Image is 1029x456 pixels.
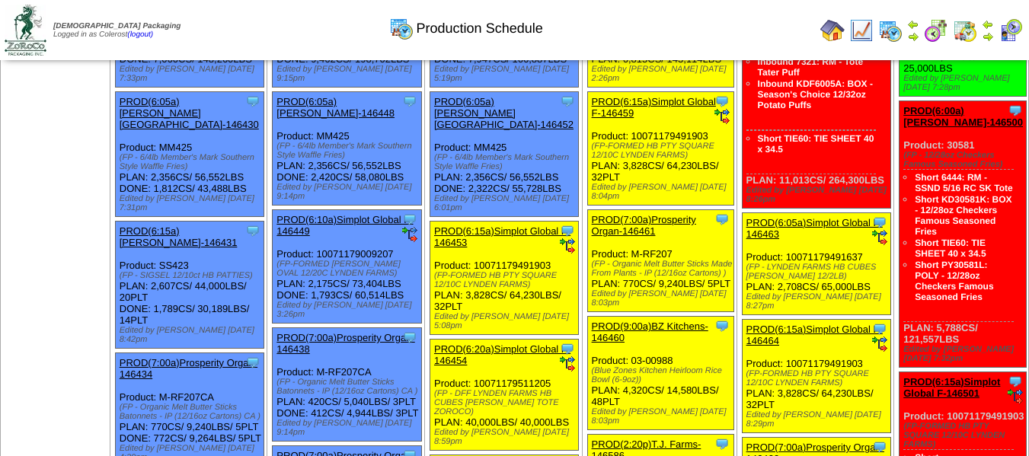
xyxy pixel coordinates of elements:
img: Tooltip [560,223,575,238]
div: Product: M-RF207CA PLAN: 420CS / 5,040LBS / 3PLT DONE: 412CS / 4,944LBS / 3PLT [273,328,421,442]
div: Edited by [PERSON_NAME] [DATE] 9:14pm [276,419,420,437]
span: Logged in as Colerost [53,22,181,39]
img: arrowright.gif [907,30,919,43]
img: Tooltip [560,94,575,109]
img: Tooltip [872,321,887,336]
img: ediSmall.gif [560,238,575,254]
div: (FP - Organic Melt Butter Sticks Batonnets - IP (12/16oz Cartons) CA ) [120,403,264,421]
div: (FP - 12/28oz Checkers Famous Seasoned Fries) [903,151,1026,169]
img: Tooltip [714,318,730,333]
img: Tooltip [1008,374,1023,389]
img: ediSmall.gif [560,356,575,371]
div: Product: 30581 PLAN: 5,788CS / 121,557LBS [900,101,1027,368]
div: Product: 10071179491903 PLAN: 3,828CS / 64,230LBS / 32PLT [430,222,578,335]
img: arrowleft.gif [907,18,919,30]
div: Edited by [PERSON_NAME] [DATE] 8:29pm [746,410,890,429]
div: Product: 10071179511205 PLAN: 40,000LBS / 40,000LBS [430,340,578,451]
div: Edited by [PERSON_NAME] [DATE] 7:33pm [120,65,264,83]
div: Edited by [PERSON_NAME] [DATE] 7:28pm [903,74,1026,92]
div: Product: SS423 PLAN: 2,607CS / 44,000LBS / 20PLT DONE: 1,789CS / 30,189LBS / 14PLT [115,222,264,349]
img: arrowleft.gif [982,18,994,30]
img: ediSmall.gif [1008,389,1023,404]
img: Tooltip [245,355,260,370]
div: Product: MM425 PLAN: 2,356CS / 56,552LBS DONE: 2,322CS / 55,728LBS [430,92,578,217]
a: PROD(6:05a)Simplot Global F-146463 [746,217,883,240]
div: (FP - 6/4lb Member's Mark Southern Style Waffle Fries) [434,153,578,171]
div: Edited by [PERSON_NAME] [DATE] 8:04pm [592,183,733,201]
div: (FP-FORMED HB PTY SQUARE 12/10C LYNDEN FARMS) [592,142,733,160]
div: Edited by [PERSON_NAME] [DATE] 6:01pm [434,194,578,212]
a: PROD(7:00a)Prosperity Organ-146434 [120,357,257,380]
div: Product: MM425 PLAN: 2,356CS / 56,552LBS DONE: 1,812CS / 43,488LBS [115,92,264,217]
div: Edited by [PERSON_NAME] [DATE] 8:42pm [120,326,264,344]
a: PROD(6:15a)[PERSON_NAME]-146431 [120,225,238,248]
div: Edited by [PERSON_NAME] [DATE] 9:15pm [276,65,420,83]
div: Edited by [PERSON_NAME] [DATE] 2:26pm [592,65,733,83]
img: calendarblend.gif [924,18,948,43]
div: Edited by [PERSON_NAME] [DATE] 8:26pm [746,186,890,204]
div: (FP - LYNDEN FARMS HB CUBES [PERSON_NAME] 12/2LB) [746,263,890,281]
a: (logout) [127,30,153,39]
img: ediSmall.gif [872,336,887,352]
a: Short TIE60: TIE SHEET 40 x 34.5 [915,238,986,259]
img: Tooltip [1008,103,1023,118]
a: Short PY30581L: POLY - 12/28oz Checkers Famous Seasoned Fries [915,260,993,302]
a: PROD(6:15a)Simplot Global F-146501 [903,376,1000,399]
div: Product: 10071179491903 PLAN: 3,828CS / 64,230LBS / 32PLT [742,320,890,433]
div: (Blue Zones Kitchen Heirloom Rice Bowl (6-9oz)) [592,366,733,384]
a: PROD(7:00a)Prosperity Organ-146438 [276,332,414,355]
div: Product: MM425 PLAN: 2,356CS / 56,552LBS DONE: 2,420CS / 58,080LBS [273,92,421,206]
div: Product: 03-00988 PLAN: 4,320CS / 14,580LBS / 48PLT [587,317,733,430]
div: Product: 10071179491637 PLAN: 2,708CS / 65,000LBS [742,213,890,315]
img: line_graph.gif [849,18,874,43]
div: Product: 10071179009207 PLAN: 2,175CS / 73,404LBS DONE: 1,793CS / 60,514LBS [273,210,421,324]
a: PROD(6:15a)Simplot Global F-146464 [746,324,883,346]
img: Tooltip [714,94,730,109]
div: (FP-FORMED HB PTY SQUARE 12/10C LYNDEN FARMS) [434,271,578,289]
img: zoroco-logo-small.webp [5,5,46,56]
div: Edited by [PERSON_NAME] [DATE] 5:08pm [434,312,578,330]
img: Tooltip [245,94,260,109]
div: Edited by [PERSON_NAME] [DATE] 8:03pm [592,289,733,308]
img: ediSmall.gif [872,230,887,245]
img: arrowright.gif [982,30,994,43]
div: Edited by [PERSON_NAME] [DATE] 8:27pm [746,292,890,311]
img: Tooltip [872,439,887,454]
img: calendarcustomer.gif [999,18,1023,43]
div: (FP-FORMED HB PTY SQUARE 12/10C LYNDEN FARMS) [903,422,1026,449]
a: PROD(6:05a)[PERSON_NAME][GEOGRAPHIC_DATA]-146452 [434,96,574,130]
img: Tooltip [560,341,575,356]
a: Short KD30581K: BOX - 12/28oz Checkers Famous Seasoned Fries [915,194,1011,237]
img: Tooltip [245,223,260,238]
span: [DEMOGRAPHIC_DATA] Packaging [53,22,181,30]
img: ediSmall.gif [402,227,417,242]
div: (FP - 6/4lb Member's Mark Southern Style Waffle Fries) [276,142,420,160]
div: Edited by [PERSON_NAME] [DATE] 7:32pm [903,345,1026,363]
a: PROD(6:05a)[PERSON_NAME]-146448 [276,96,395,119]
img: Tooltip [402,212,417,227]
img: Tooltip [872,215,887,230]
div: Edited by [PERSON_NAME] [DATE] 3:26pm [276,301,420,319]
a: Short TIE60: TIE SHEET 40 x 34.5 [758,133,874,155]
img: ediSmall.gif [714,109,730,124]
div: Edited by [PERSON_NAME] [DATE] 5:19pm [434,65,578,83]
a: Inbound KDF6005A: BOX - Season's Choice 12/32oz Potato Puffs [758,78,873,110]
div: Edited by [PERSON_NAME] [DATE] 8:03pm [592,407,733,426]
div: Edited by [PERSON_NAME] [DATE] 8:59pm [434,428,578,446]
span: Production Schedule [417,21,543,37]
a: PROD(6:05a)[PERSON_NAME][GEOGRAPHIC_DATA]-146430 [120,96,259,130]
div: (FP - 6/4lb Member's Mark Southern Style Waffle Fries) [120,153,264,171]
a: Inbound 7321: RM - Tote Tater Puff [758,56,863,78]
img: calendarprod.gif [878,18,903,43]
div: Product: M-RF207 PLAN: 770CS / 9,240LBS / 5PLT [587,210,733,312]
img: Tooltip [402,330,417,345]
img: home.gif [820,18,845,43]
a: Short 6444: RM - SSND 5/16 RC SK Tote [915,172,1012,193]
img: Tooltip [714,212,730,227]
div: Product: 10071179491903 PLAN: 3,828CS / 64,230LBS / 32PLT [587,92,733,206]
div: (FP - SIGSEL 12/10ct HB PATTIES) [120,271,264,280]
div: (FP - Organic Melt Butter Sticks Batonnets - IP (12/16oz Cartons) CA ) [276,378,420,396]
a: PROD(9:00a)BZ Kitchens-146460 [592,320,708,343]
div: (FP-FORMED HB PTY SQUARE 12/10C LYNDEN FARMS) [746,369,890,387]
a: PROD(6:15a)Simplot Global F-146453 [434,225,570,248]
